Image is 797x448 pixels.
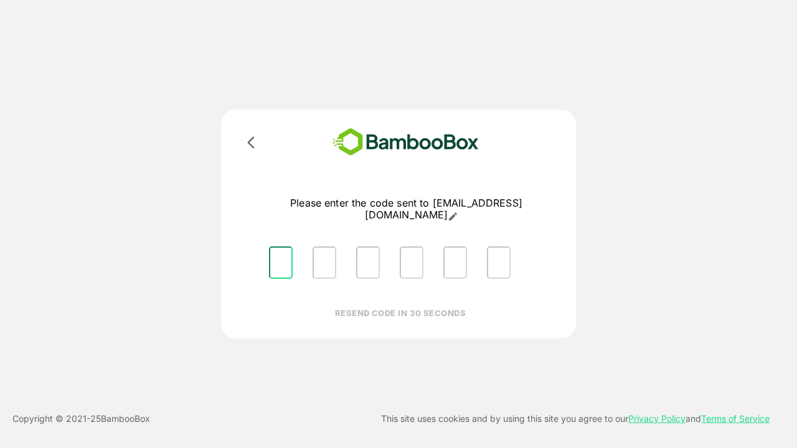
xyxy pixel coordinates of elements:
p: This site uses cookies and by using this site you agree to our and [381,411,770,426]
p: Please enter the code sent to [EMAIL_ADDRESS][DOMAIN_NAME] [259,197,554,222]
input: Please enter OTP character 5 [443,246,467,279]
input: Please enter OTP character 1 [269,246,293,279]
a: Terms of Service [701,413,770,424]
input: Please enter OTP character 3 [356,246,380,279]
a: Privacy Policy [628,413,686,424]
img: bamboobox [314,124,497,160]
p: Copyright © 2021- 25 BambooBox [12,411,150,426]
input: Please enter OTP character 6 [487,246,511,279]
input: Please enter OTP character 2 [313,246,336,279]
input: Please enter OTP character 4 [400,246,423,279]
